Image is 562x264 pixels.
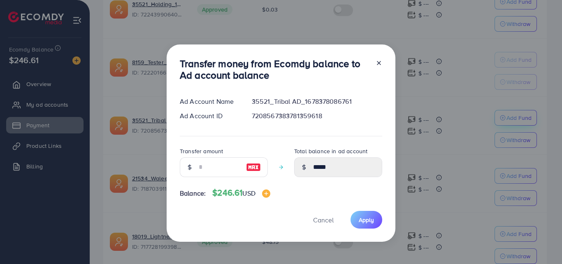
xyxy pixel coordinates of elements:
span: Cancel [313,215,334,224]
div: 7208567383781359618 [245,111,389,121]
div: Ad Account ID [173,111,245,121]
img: image [262,189,270,198]
img: image [246,162,261,172]
div: Ad Account Name [173,97,245,106]
iframe: Chat [527,227,556,258]
button: Cancel [303,211,344,229]
h3: Transfer money from Ecomdy balance to Ad account balance [180,58,369,82]
span: USD [242,189,255,198]
label: Total balance in ad account [294,147,367,155]
span: Balance: [180,189,206,198]
h4: $246.61 [212,188,270,198]
div: 35521_Tribal AD_1678378086761 [245,97,389,106]
label: Transfer amount [180,147,223,155]
button: Apply [351,211,382,229]
span: Apply [359,216,374,224]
